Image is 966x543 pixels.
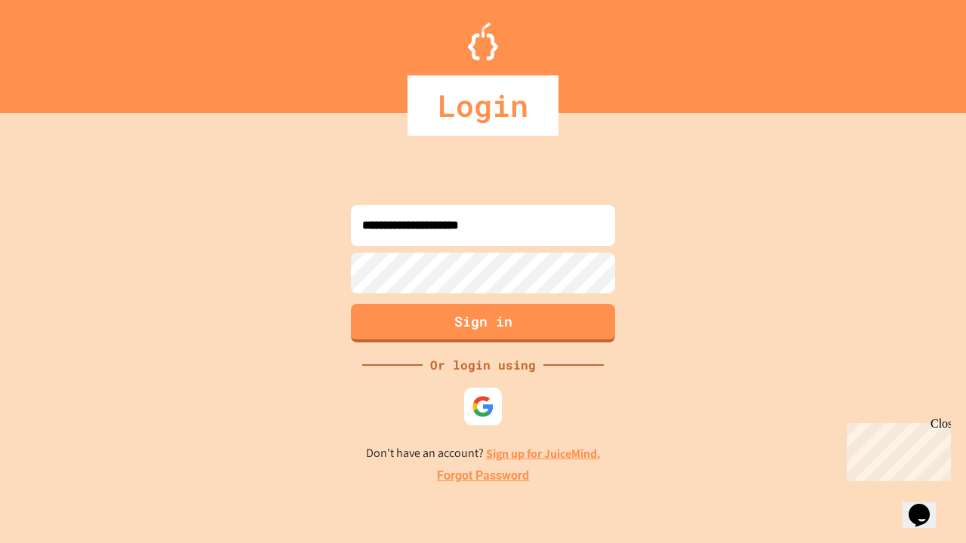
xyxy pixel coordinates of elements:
img: google-icon.svg [472,395,494,418]
iframe: chat widget [903,483,951,528]
img: Logo.svg [468,23,498,60]
div: Or login using [423,356,543,374]
iframe: chat widget [841,417,951,481]
div: Login [408,75,558,136]
a: Forgot Password [437,467,529,485]
a: Sign up for JuiceMind. [486,446,601,462]
button: Sign in [351,304,615,342]
div: Chat with us now!Close [6,6,104,96]
p: Don't have an account? [366,444,601,463]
